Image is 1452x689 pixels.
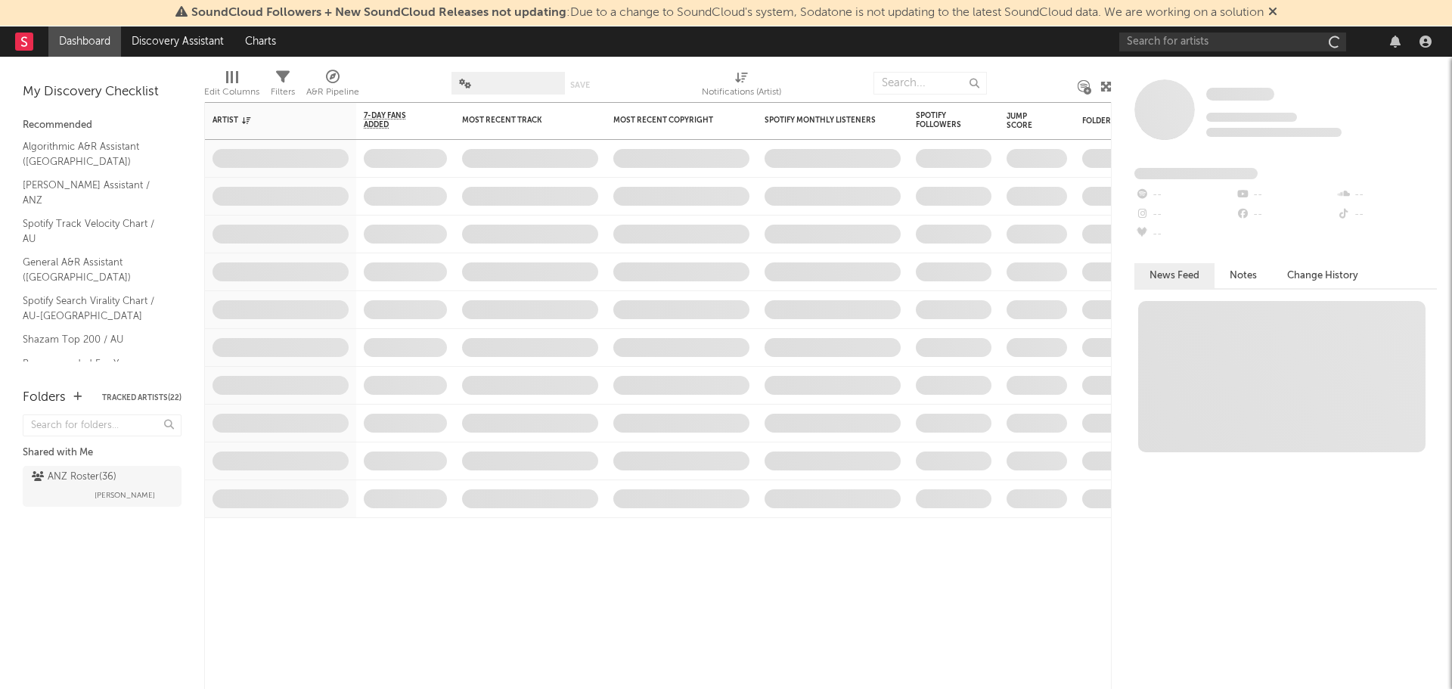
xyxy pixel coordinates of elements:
[271,64,295,108] div: Filters
[1007,112,1044,130] div: Jump Score
[191,7,566,19] span: SoundCloud Followers + New SoundCloud Releases not updating
[1235,205,1336,225] div: --
[204,64,259,108] div: Edit Columns
[1336,205,1437,225] div: --
[23,331,166,348] a: Shazam Top 200 / AU
[23,466,181,507] a: ANZ Roster(36)[PERSON_NAME]
[873,72,987,95] input: Search...
[23,83,181,101] div: My Discovery Checklist
[1215,263,1272,288] button: Notes
[1134,263,1215,288] button: News Feed
[23,216,166,247] a: Spotify Track Velocity Chart / AU
[306,83,359,101] div: A&R Pipeline
[1206,128,1342,137] span: 0 fans last week
[48,26,121,57] a: Dashboard
[702,64,781,108] div: Notifications (Artist)
[23,177,166,208] a: [PERSON_NAME] Assistant / ANZ
[1119,33,1346,51] input: Search for artists
[1235,185,1336,205] div: --
[191,7,1264,19] span: : Due to a change to SoundCloud's system, Sodatone is not updating to the latest SoundCloud data....
[306,64,359,108] div: A&R Pipeline
[213,116,326,125] div: Artist
[364,111,424,129] span: 7-Day Fans Added
[1134,185,1235,205] div: --
[916,111,969,129] div: Spotify Followers
[1134,168,1258,179] span: Fans Added by Platform
[1206,113,1297,122] span: Tracking Since: [DATE]
[23,444,181,462] div: Shared with Me
[1206,87,1274,102] a: Some Artist
[23,389,66,407] div: Folders
[234,26,287,57] a: Charts
[1336,185,1437,205] div: --
[765,116,878,125] div: Spotify Monthly Listeners
[23,293,166,324] a: Spotify Search Virality Chart / AU-[GEOGRAPHIC_DATA]
[462,116,576,125] div: Most Recent Track
[23,355,166,372] a: Recommended For You
[1268,7,1277,19] span: Dismiss
[95,486,155,504] span: [PERSON_NAME]
[204,83,259,101] div: Edit Columns
[32,468,116,486] div: ANZ Roster ( 36 )
[1134,225,1235,244] div: --
[23,254,166,285] a: General A&R Assistant ([GEOGRAPHIC_DATA])
[1082,116,1196,126] div: Folders
[570,81,590,89] button: Save
[1206,88,1274,101] span: Some Artist
[1134,205,1235,225] div: --
[1272,263,1373,288] button: Change History
[23,414,181,436] input: Search for folders...
[102,394,181,402] button: Tracked Artists(22)
[702,83,781,101] div: Notifications (Artist)
[121,26,234,57] a: Discovery Assistant
[23,116,181,135] div: Recommended
[271,83,295,101] div: Filters
[23,138,166,169] a: Algorithmic A&R Assistant ([GEOGRAPHIC_DATA])
[613,116,727,125] div: Most Recent Copyright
